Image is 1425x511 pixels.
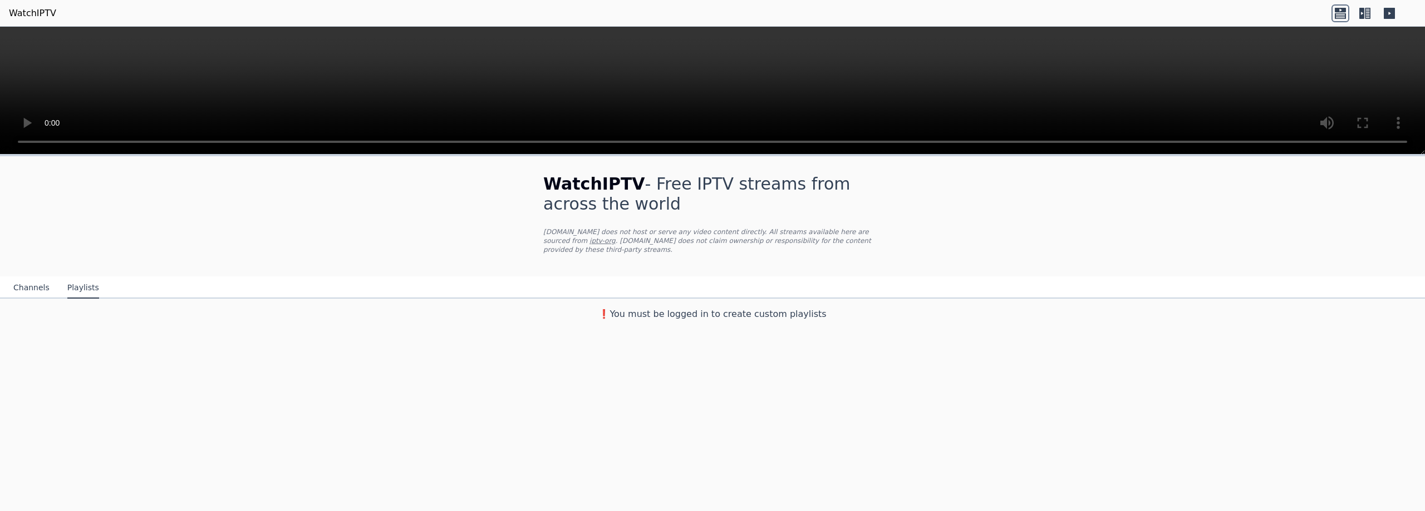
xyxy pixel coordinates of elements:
span: WatchIPTV [543,174,645,194]
button: Channels [13,277,50,299]
a: WatchIPTV [9,7,56,20]
a: iptv-org [589,237,616,245]
h1: - Free IPTV streams from across the world [543,174,882,214]
h3: ❗️You must be logged in to create custom playlists [525,307,900,321]
button: Playlists [67,277,99,299]
p: [DOMAIN_NAME] does not host or serve any video content directly. All streams available here are s... [543,227,882,254]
